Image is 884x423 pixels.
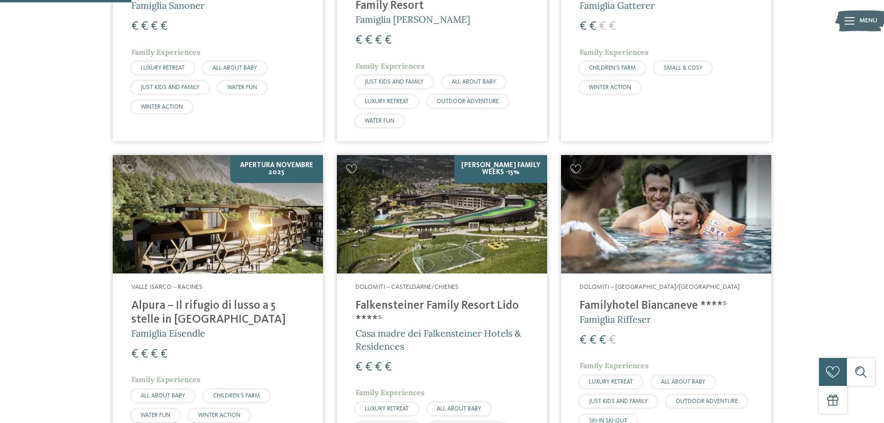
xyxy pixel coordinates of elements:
span: € [141,348,148,360]
span: OUTDOOR ADVENTURE [437,98,499,104]
span: ALL ABOUT BABY [437,406,481,412]
span: JUST KIDS AND FAMILY [365,79,424,85]
span: WATER FUN [141,412,170,418]
span: LUXURY RETREAT [141,65,185,71]
span: Family Experiences [580,361,649,370]
span: € [609,20,616,33]
span: € [385,361,392,373]
h4: Familyhotel Biancaneve ****ˢ [580,299,753,313]
span: € [161,20,168,33]
span: WINTER ACTION [141,104,183,110]
span: LUXURY RETREAT [589,379,633,385]
span: € [131,20,138,33]
img: Cercate un hotel per famiglie? Qui troverete solo i migliori! [113,155,323,273]
span: Famiglia Eisendle [131,327,205,339]
span: ALL ABOUT BABY [661,379,705,385]
img: Cercate un hotel per famiglie? Qui troverete solo i migliori! [561,155,771,273]
span: OUTDOOR ADVENTURE [676,398,738,404]
span: € [365,34,372,46]
span: Family Experiences [580,47,649,57]
span: Dolomiti – [GEOGRAPHIC_DATA]/[GEOGRAPHIC_DATA] [580,284,740,290]
span: € [580,20,587,33]
span: € [385,34,392,46]
span: WATER FUN [365,118,394,124]
span: WINTER ACTION [589,85,631,91]
span: € [141,20,148,33]
span: LUXURY RETREAT [365,98,409,104]
span: JUST KIDS AND FAMILY [589,398,648,404]
span: € [589,334,596,346]
span: € [580,334,587,346]
span: JUST KIDS AND FAMILY [141,85,200,91]
span: Valle Isarco – Racines [131,284,202,290]
span: SMALL & COSY [664,65,703,71]
span: Family Experiences [355,61,425,71]
span: ALL ABOUT BABY [452,79,496,85]
span: ALL ABOUT BABY [141,393,185,399]
span: Famiglia [PERSON_NAME] [355,13,470,25]
span: € [355,361,362,373]
span: € [589,20,596,33]
span: € [609,334,616,346]
span: € [365,361,372,373]
span: WATER FUN [227,85,257,91]
img: Cercate un hotel per famiglie? Qui troverete solo i migliori! [337,155,547,273]
span: € [375,34,382,46]
span: Dolomiti – Casteldarne/Chienes [355,284,458,290]
span: Famiglia Riffeser [580,313,651,325]
span: € [151,348,158,360]
span: ALL ABOUT BABY [213,65,257,71]
span: WINTER ACTION [198,412,240,418]
span: Family Experiences [131,47,200,57]
h4: Alpura – Il rifugio di lusso a 5 stelle in [GEOGRAPHIC_DATA] [131,299,304,327]
span: € [131,348,138,360]
span: Family Experiences [131,375,200,384]
span: LUXURY RETREAT [365,406,409,412]
span: € [355,34,362,46]
span: € [151,20,158,33]
span: Family Experiences [355,388,425,397]
span: CHILDREN’S FARM [213,393,260,399]
span: CHILDREN’S FARM [589,65,636,71]
h4: Falkensteiner Family Resort Lido ****ˢ [355,299,529,327]
span: € [599,334,606,346]
span: € [375,361,382,373]
span: € [161,348,168,360]
span: € [599,20,606,33]
span: Casa madre dei Falkensteiner Hotels & Residences [355,327,521,352]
